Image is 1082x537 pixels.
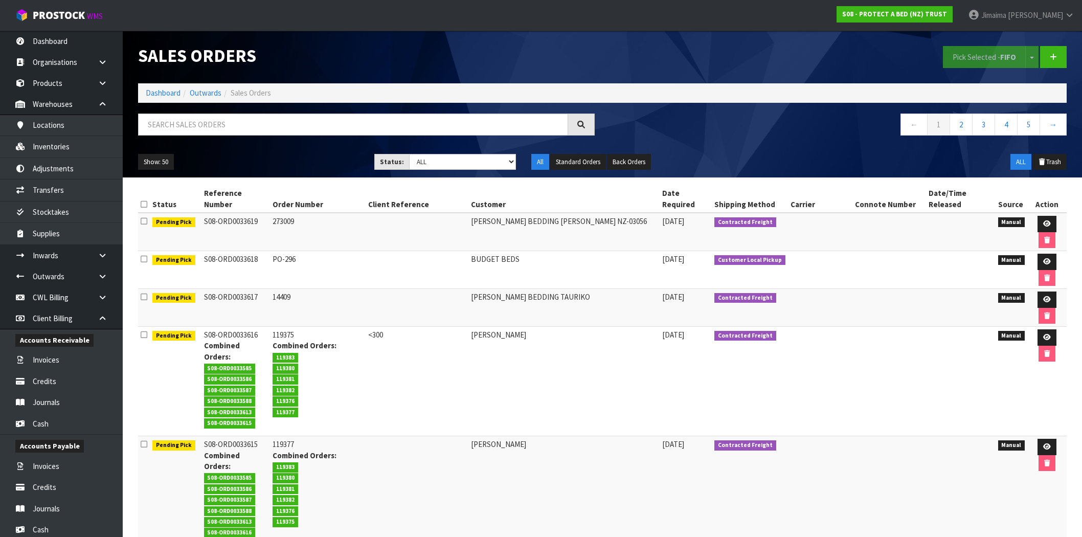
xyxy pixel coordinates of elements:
span: Manual [998,255,1025,265]
span: Accounts Receivable [15,334,94,347]
span: S08-ORD0033615 [204,418,256,429]
td: 14409 [270,289,365,327]
a: 1 [927,114,950,136]
span: 119381 [273,484,298,495]
td: PO-296 [270,251,365,289]
span: [DATE] [662,216,684,226]
strong: Status: [380,158,404,166]
span: 119380 [273,364,298,374]
span: 119377 [273,408,298,418]
a: 3 [972,114,995,136]
span: S08-ORD0033588 [204,506,256,517]
span: Contracted Freight [714,293,776,303]
th: Carrier [788,185,853,213]
td: [PERSON_NAME] BEDDING [PERSON_NAME] NZ-03056 [468,213,659,251]
strong: Combined Orders: [204,341,240,361]
span: 119383 [273,353,298,363]
span: S08-ORD0033613 [204,408,256,418]
strong: Combined Orders: [273,341,336,350]
span: ProStock [33,9,85,22]
span: Contracted Freight [714,440,776,451]
td: S08-ORD0033616 [201,327,270,436]
span: S08-ORD0033588 [204,396,256,407]
span: 119382 [273,386,298,396]
th: Reference Number [201,185,270,213]
a: Dashboard [146,88,181,98]
button: Pick Selected -FIFO [943,46,1026,68]
td: S08-ORD0033619 [201,213,270,251]
img: cube-alt.png [15,9,28,21]
button: Show: 50 [138,154,174,170]
a: 5 [1017,114,1040,136]
th: Customer [468,185,659,213]
button: Trash [1032,154,1067,170]
span: S08-ORD0033613 [204,517,256,527]
th: Client Reference [366,185,469,213]
a: ← [900,114,928,136]
span: Accounts Payable [15,440,84,453]
span: 119376 [273,396,298,407]
a: → [1040,114,1067,136]
th: Source [996,185,1028,213]
td: [PERSON_NAME] [468,327,659,436]
td: S08-ORD0033618 [201,251,270,289]
a: S08 - PROTECT A BED (NZ) TRUST [837,6,953,23]
span: Contracted Freight [714,217,776,228]
span: Manual [998,331,1025,341]
span: 119375 [273,517,298,527]
td: [PERSON_NAME] BEDDING TAURIKO [468,289,659,327]
span: S08-ORD0033587 [204,495,256,505]
strong: Combined Orders: [204,451,240,471]
a: 4 [995,114,1018,136]
strong: Combined Orders: [273,451,336,460]
span: Pending Pick [152,217,195,228]
span: [DATE] [662,292,684,302]
span: Customer Local Pickup [714,255,785,265]
span: S08-ORD0033585 [204,364,256,374]
span: 119381 [273,374,298,385]
td: 119375 [270,327,365,436]
h1: Sales Orders [138,46,595,65]
span: Manual [998,217,1025,228]
span: Pending Pick [152,440,195,451]
th: Order Number [270,185,365,213]
strong: S08 - PROTECT A BED (NZ) TRUST [842,10,947,18]
button: All [531,154,549,170]
span: Pending Pick [152,255,195,265]
span: 119380 [273,473,298,483]
span: Manual [998,293,1025,303]
span: Pending Pick [152,293,195,303]
button: ALL [1010,154,1031,170]
a: Outwards [190,88,221,98]
th: Action [1027,185,1067,213]
th: Status [150,185,201,213]
span: S08-ORD0033587 [204,386,256,396]
input: Search sales orders [138,114,568,136]
td: 273009 [270,213,365,251]
td: <300 [366,327,469,436]
th: Shipping Method [712,185,788,213]
span: 119383 [273,462,298,473]
small: WMS [87,11,103,21]
span: [DATE] [662,439,684,449]
span: [DATE] [662,254,684,264]
span: Jimaima [981,10,1006,20]
span: S08-ORD0033586 [204,484,256,495]
span: 119376 [273,506,298,517]
a: 2 [950,114,973,136]
span: S08-ORD0033586 [204,374,256,385]
strong: FIFO [1000,52,1016,62]
td: S08-ORD0033617 [201,289,270,327]
span: Sales Orders [231,88,271,98]
th: Date/Time Released [926,185,996,213]
span: [DATE] [662,330,684,340]
span: Contracted Freight [714,331,776,341]
span: S08-ORD0033585 [204,473,256,483]
span: Manual [998,440,1025,451]
button: Back Orders [607,154,651,170]
td: BUDGET BEDS [468,251,659,289]
span: Pending Pick [152,331,195,341]
th: Connote Number [852,185,926,213]
span: 119382 [273,495,298,505]
th: Date Required [660,185,712,213]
